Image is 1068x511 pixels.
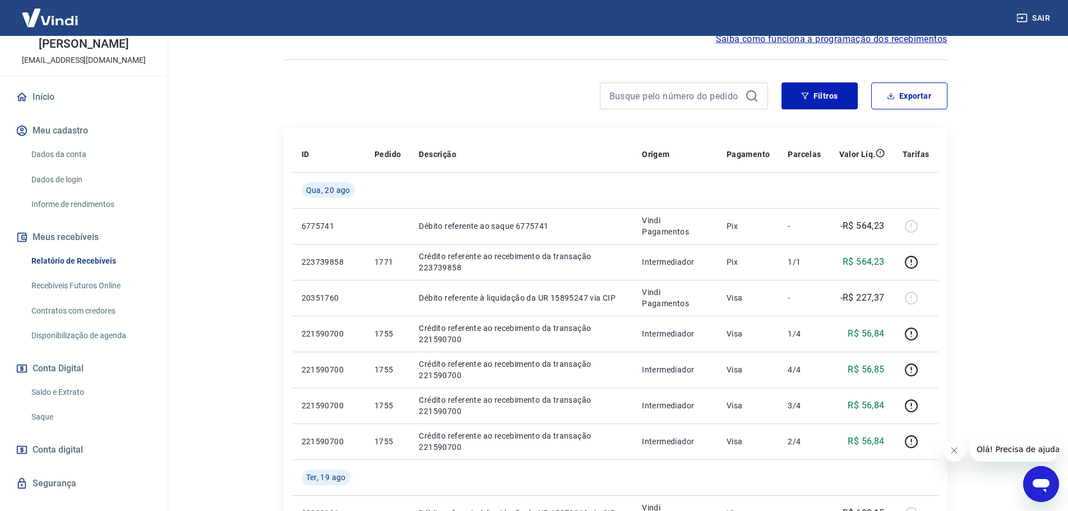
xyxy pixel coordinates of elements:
button: Meus recebíveis [13,225,154,250]
p: Crédito referente ao recebimento da transação 221590700 [419,358,624,381]
p: Descrição [419,149,456,160]
p: R$ 56,84 [848,327,884,340]
p: 4/4 [788,364,821,375]
img: Vindi [13,1,86,35]
p: R$ 564,23 [843,255,885,269]
p: R$ 56,85 [848,363,884,376]
p: [EMAIL_ADDRESS][DOMAIN_NAME] [22,54,146,66]
p: [PERSON_NAME] [39,38,128,50]
a: Saque [27,406,154,429]
iframe: Botão para abrir a janela de mensagens [1023,466,1059,502]
p: Intermediador [642,328,709,339]
p: Visa [727,436,770,447]
p: Valor Líq. [839,149,876,160]
iframe: Mensagem da empresa [970,437,1059,462]
a: Contratos com credores [27,300,154,323]
span: Conta digital [33,442,83,458]
p: Crédito referente ao recebimento da transação 221590700 [419,323,624,345]
p: Intermediador [642,364,709,375]
p: 1755 [375,436,401,447]
p: Visa [727,328,770,339]
a: Conta digital [13,438,154,462]
button: Exportar [871,82,947,109]
p: Pedido [375,149,401,160]
input: Busque pelo número do pedido [609,88,741,104]
span: Olá! Precisa de ajuda? [7,8,94,17]
p: 223739858 [302,256,357,268]
p: 221590700 [302,436,357,447]
a: Informe de rendimentos [27,193,154,216]
a: Saiba como funciona a programação dos recebimentos [716,33,947,46]
p: Visa [727,400,770,411]
p: - [788,292,821,303]
p: Vindi Pagamentos [642,287,709,309]
p: 1755 [375,328,401,339]
p: Tarifas [903,149,930,160]
button: Meu cadastro [13,118,154,143]
p: -R$ 564,23 [840,219,885,233]
p: Intermediador [642,436,709,447]
p: - [788,220,821,232]
span: Qua, 20 ago [306,185,350,196]
p: 1755 [375,364,401,375]
a: Disponibilização de agenda [27,324,154,347]
p: Débito referente ao saque 6775741 [419,220,624,232]
a: Dados da conta [27,143,154,166]
p: ID [302,149,309,160]
p: Vindi Pagamentos [642,215,709,237]
p: 20351760 [302,292,357,303]
p: Crédito referente ao recebimento da transação 223739858 [419,251,624,273]
p: Origem [642,149,669,160]
p: Débito referente à liquidação da UR 15895247 via CIP [419,292,624,303]
iframe: Fechar mensagem [943,439,965,462]
button: Sair [1014,8,1055,29]
p: Pagamento [727,149,770,160]
p: 221590700 [302,328,357,339]
p: R$ 56,84 [848,435,884,448]
button: Filtros [782,82,858,109]
p: 2/4 [788,436,821,447]
p: 221590700 [302,364,357,375]
p: 1771 [375,256,401,268]
button: Conta Digital [13,356,154,381]
p: Intermediador [642,400,709,411]
a: Segurança [13,471,154,496]
p: Pix [727,256,770,268]
p: Visa [727,364,770,375]
a: Saldo e Extrato [27,381,154,404]
p: R$ 56,84 [848,399,884,412]
p: -R$ 227,37 [840,291,885,305]
a: Relatório de Recebíveis [27,250,154,273]
a: Início [13,85,154,109]
p: 1/1 [788,256,821,268]
span: Ter, 19 ago [306,472,346,483]
a: Dados de login [27,168,154,191]
p: Visa [727,292,770,303]
a: Recebíveis Futuros Online [27,274,154,297]
p: Parcelas [788,149,821,160]
p: Pix [727,220,770,232]
p: 221590700 [302,400,357,411]
p: 3/4 [788,400,821,411]
p: Intermediador [642,256,709,268]
p: Crédito referente ao recebimento da transação 221590700 [419,430,624,453]
p: 6775741 [302,220,357,232]
p: 1/4 [788,328,821,339]
p: 1755 [375,400,401,411]
p: Crédito referente ao recebimento da transação 221590700 [419,394,624,417]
